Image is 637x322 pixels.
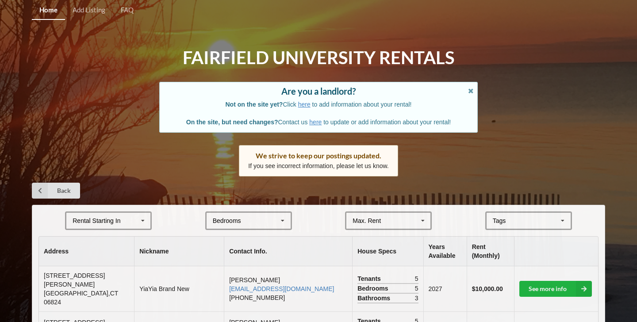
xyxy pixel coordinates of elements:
[357,284,390,293] span: Bedrooms
[415,274,418,283] span: 5
[357,294,392,303] span: Bathrooms
[32,183,80,199] a: Back
[423,266,467,311] td: 2027
[248,161,389,170] p: If you see incorrect information, please let us know.
[472,285,503,292] b: $10,000.00
[32,1,65,20] a: Home
[169,87,468,96] div: Are you a landlord?
[183,46,454,69] h1: Fairfield University Rentals
[226,101,412,108] span: Click to add information about your rental!
[224,237,352,266] th: Contact Info.
[415,294,418,303] span: 3
[423,237,467,266] th: Years Available
[519,281,592,297] a: See more info
[229,285,334,292] a: [EMAIL_ADDRESS][DOMAIN_NAME]
[352,237,423,266] th: House Specs
[44,290,118,306] span: [GEOGRAPHIC_DATA] , CT 06824
[415,284,418,293] span: 5
[65,1,113,20] a: Add Listing
[491,216,519,226] div: Tags
[186,119,278,126] b: On the site, but need changes?
[309,119,322,126] a: here
[248,151,389,160] div: We strive to keep our postings updated.
[224,266,352,311] td: [PERSON_NAME] [PHONE_NUMBER]
[213,218,241,224] div: Bedrooms
[134,266,224,311] td: YiaYia Brand New
[134,237,224,266] th: Nickname
[39,237,134,266] th: Address
[44,272,105,288] span: [STREET_ADDRESS][PERSON_NAME]
[353,218,381,224] div: Max. Rent
[226,101,283,108] b: Not on the site yet?
[298,101,311,108] a: here
[357,274,383,283] span: Tenants
[467,237,514,266] th: Rent (Monthly)
[113,1,141,20] a: FAQ
[73,218,120,224] div: Rental Starting In
[186,119,451,126] span: Contact us to update or add information about your rental!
